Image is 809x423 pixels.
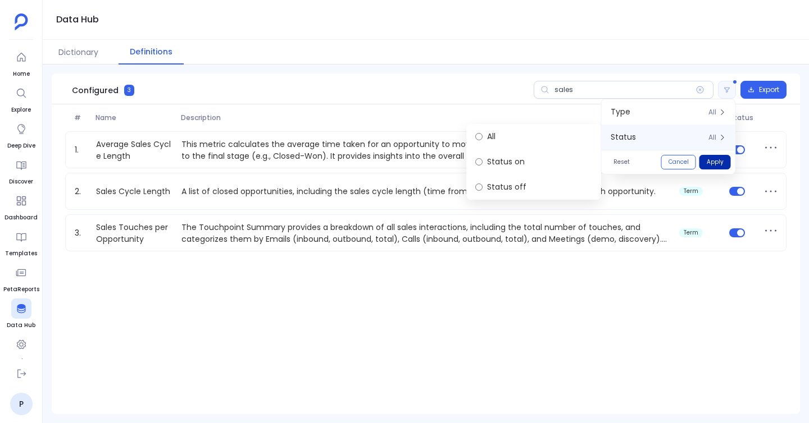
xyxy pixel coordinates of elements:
[466,149,601,174] label: Status on
[5,227,37,258] a: Templates
[70,186,92,197] span: 2.
[699,155,731,169] button: Apply
[92,139,177,161] a: Average Sales Cycle Length
[740,81,787,99] button: Export
[47,40,110,65] button: Dictionary
[611,106,630,118] span: Type
[176,113,675,122] span: Description
[466,174,601,200] label: Status off
[7,298,35,330] a: Data Hub
[177,186,675,197] p: A list of closed opportunities, including the sales cycle length (time from initial contact to cl...
[3,285,39,294] span: PetaReports
[56,12,99,27] h1: Data Hub
[119,40,184,65] button: Definitions
[7,321,35,330] span: Data Hub
[177,139,675,161] p: This metric calculates the average time taken for an opportunity to move from the first stage (e....
[11,70,31,79] span: Home
[5,249,37,258] span: Templates
[70,227,92,239] span: 3.
[708,108,716,117] span: All
[7,119,35,150] a: Deep Dive
[611,131,636,143] span: Status
[3,263,39,294] a: PetaReports
[177,222,675,244] p: The Touchpoint Summary provides a breakdown of all sales interactions, including the total number...
[7,141,35,150] span: Deep Dive
[466,124,601,149] label: All
[10,393,33,415] a: P
[708,133,716,142] span: All
[684,229,698,236] span: term
[759,85,779,94] span: Export
[70,144,92,156] span: 1.
[15,13,28,30] img: petavue logo
[684,188,698,195] span: term
[124,85,134,96] span: 3
[11,83,31,114] a: Explore
[4,191,38,222] a: Dashboard
[475,133,483,140] input: All
[661,155,696,169] button: Cancel
[72,85,119,96] span: Configured
[92,222,177,244] a: Sales Touches per Opportunity
[725,113,761,122] span: Status
[11,105,31,114] span: Explore
[475,158,483,165] input: Status on
[70,113,91,122] span: #
[92,186,175,197] a: Sales Cycle Length
[606,155,637,169] button: Reset
[475,183,483,191] input: Status off
[11,47,31,79] a: Home
[91,113,176,122] span: Name
[9,177,33,186] span: Discover
[8,334,34,366] a: Settings
[534,81,713,99] input: Search definitions
[4,213,38,222] span: Dashboard
[9,155,33,186] a: Discover
[8,357,34,366] span: Settings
